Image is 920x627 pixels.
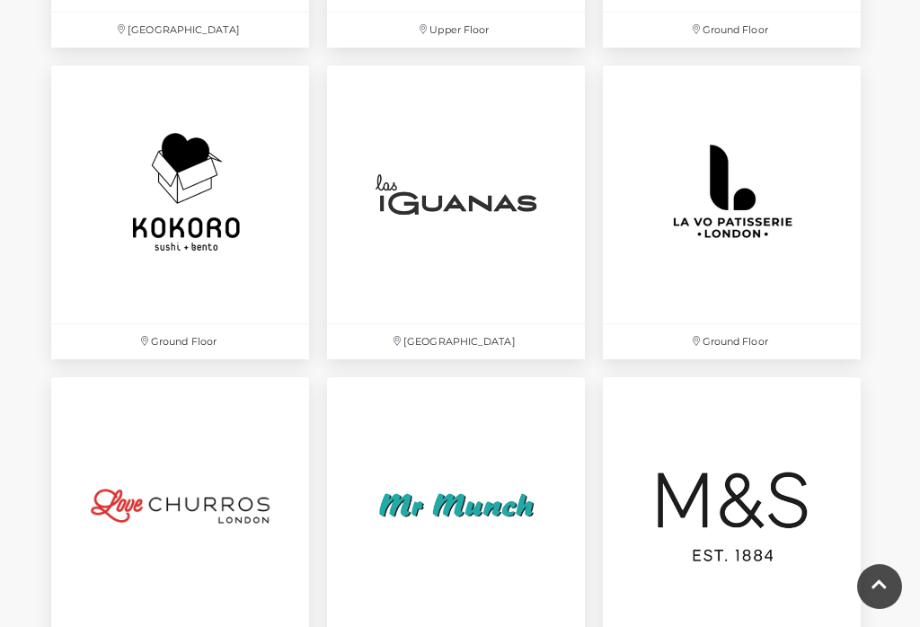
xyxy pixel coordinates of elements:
a: Ground Floor [594,57,870,368]
a: [GEOGRAPHIC_DATA] [318,57,594,368]
p: Ground Floor [603,13,861,48]
p: Ground Floor [51,324,309,359]
a: Ground Floor [42,57,318,368]
p: Ground Floor [603,324,861,359]
p: Upper Floor [327,13,585,48]
p: [GEOGRAPHIC_DATA] [51,13,309,48]
p: [GEOGRAPHIC_DATA] [327,324,585,359]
